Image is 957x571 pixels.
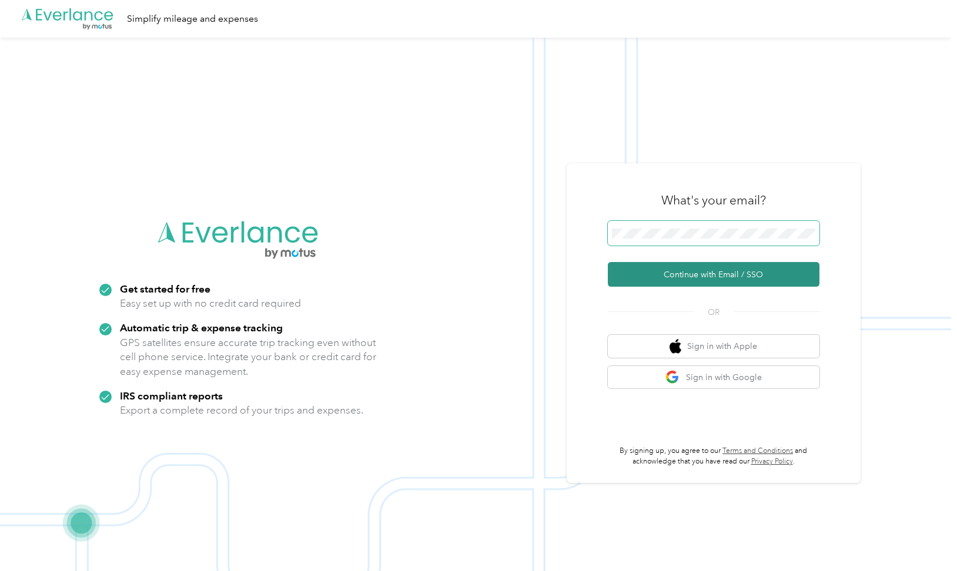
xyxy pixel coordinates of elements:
strong: IRS compliant reports [120,389,223,402]
img: apple logo [670,339,681,354]
button: Continue with Email / SSO [608,262,819,287]
h3: What's your email? [661,192,766,209]
strong: Get started for free [120,283,210,295]
p: Easy set up with no credit card required [120,296,301,311]
a: Privacy Policy [751,457,793,466]
strong: Automatic trip & expense tracking [120,321,283,334]
span: OR [693,306,734,318]
img: google logo [665,370,680,385]
div: Simplify mileage and expenses [127,12,258,26]
p: GPS satellites ensure accurate trip tracking even without cell phone service. Integrate your bank... [120,335,377,379]
p: Export a complete record of your trips and expenses. [120,403,363,418]
button: apple logoSign in with Apple [608,335,819,358]
button: google logoSign in with Google [608,366,819,389]
p: By signing up, you agree to our and acknowledge that you have read our . [608,446,819,466]
a: Terms and Conditions [722,446,793,455]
